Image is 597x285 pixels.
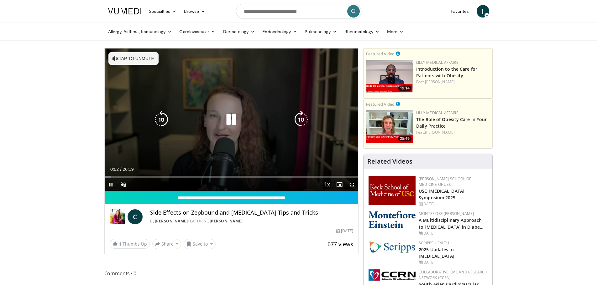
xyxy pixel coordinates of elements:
[398,85,411,91] span: 19:14
[175,25,219,38] a: Cardiovascular
[416,130,490,135] div: Feat.
[416,66,477,79] a: Introduction to the Care for Patients with Obesity
[369,176,416,205] img: 7b941f1f-d101-407a-8bfa-07bd47db01ba.png.150x105_q85_autocrop_double_scale_upscale_version-0.2.jpg
[117,178,130,191] button: Unmute
[155,218,188,224] a: [PERSON_NAME]
[120,167,122,172] span: /
[123,167,134,172] span: 26:19
[150,209,353,216] h4: Side Effects on Zepbound and [MEDICAL_DATA] Tips and Tricks
[105,178,117,191] button: Pause
[366,101,395,107] small: Featured Video
[219,25,259,38] a: Dermatology
[366,60,413,93] a: 19:14
[327,240,353,248] span: 677 views
[110,209,125,224] img: Dr. Carolynn Francavilla
[119,241,121,247] span: 4
[184,239,216,249] button: Save to
[145,5,181,18] a: Specialties
[416,79,490,85] div: Feat.
[346,178,358,191] button: Fullscreen
[416,60,458,65] a: Lilly Medical Affairs
[369,211,416,228] img: b0142b4c-93a1-4b58-8f91-5265c282693c.png.150x105_q85_autocrop_double_scale_upscale_version-0.2.png
[108,52,159,65] button: Tap to unmute
[367,158,412,165] h4: Related Videos
[398,136,411,141] span: 25:49
[128,209,143,224] a: C
[259,25,301,38] a: Endocrinology
[419,247,454,259] a: 2025 Updates in [MEDICAL_DATA]
[369,240,416,253] img: c9f2b0b7-b02a-4276-a72a-b0cbb4230bc1.jpg.150x105_q85_autocrop_double_scale_upscale_version-0.2.jpg
[108,8,141,14] img: VuMedi Logo
[105,176,359,178] div: Progress Bar
[236,4,361,19] input: Search topics, interventions
[416,116,487,129] a: The Role of Obesity Care in Your Daily Practice
[301,25,341,38] a: Pulmonology
[104,269,359,277] span: Comments 0
[477,5,489,18] a: I
[366,110,413,143] a: 25:49
[150,218,353,224] div: By FEATURING
[383,25,407,38] a: More
[110,167,119,172] span: 0:02
[336,228,353,234] div: [DATE]
[419,269,487,280] a: Collaborative CME and Research Network (CCRN)
[105,48,359,191] video-js: Video Player
[321,178,333,191] button: Playback Rate
[419,211,474,216] a: Montefiore [PERSON_NAME]
[210,218,243,224] a: [PERSON_NAME]
[152,239,181,249] button: Share
[419,201,487,207] div: [DATE]
[333,178,346,191] button: Enable picture-in-picture mode
[419,240,449,246] a: Scripps Health
[419,231,487,236] div: [DATE]
[110,239,150,249] a: 4 Thumbs Up
[419,176,471,187] a: [PERSON_NAME] School of Medicine of USC
[369,269,416,281] img: a04ee3ba-8487-4636-b0fb-5e8d268f3737.png.150x105_q85_autocrop_double_scale_upscale_version-0.2.png
[419,188,464,201] a: USC [MEDICAL_DATA] Symposium 2025
[419,217,484,230] a: A Multidisciplinary Approach to [MEDICAL_DATA] in Diabe…
[425,130,455,135] a: [PERSON_NAME]
[419,260,487,265] div: [DATE]
[447,5,473,18] a: Favorites
[425,79,455,84] a: [PERSON_NAME]
[180,5,209,18] a: Browse
[341,25,383,38] a: Rheumatology
[104,25,176,38] a: Allergy, Asthma, Immunology
[366,51,395,57] small: Featured Video
[366,110,413,143] img: e1208b6b-349f-4914-9dd7-f97803bdbf1d.png.150x105_q85_crop-smart_upscale.png
[416,110,458,115] a: Lilly Medical Affairs
[366,60,413,93] img: acc2e291-ced4-4dd5-b17b-d06994da28f3.png.150x105_q85_crop-smart_upscale.png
